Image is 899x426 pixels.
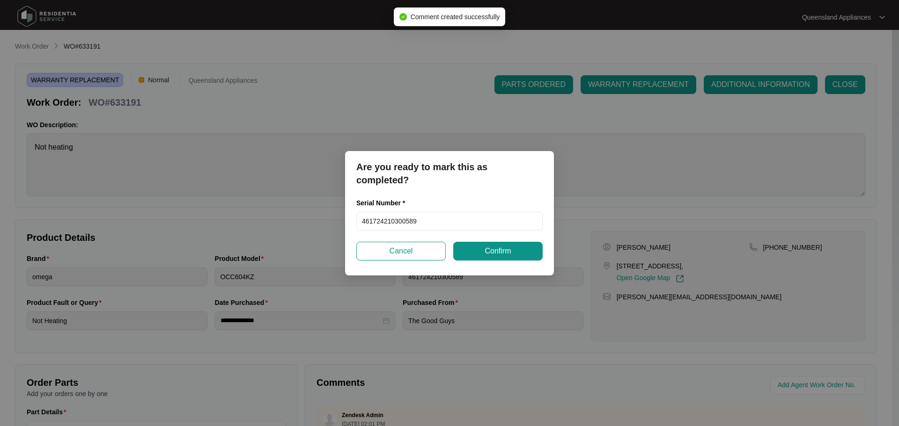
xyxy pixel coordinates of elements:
[485,245,511,257] span: Confirm
[453,242,543,260] button: Confirm
[356,198,412,208] label: Serial Number *
[411,13,500,21] span: Comment created successfully
[356,242,446,260] button: Cancel
[356,173,543,187] p: completed?
[356,160,543,173] p: Are you ready to mark this as
[390,245,413,257] span: Cancel
[399,13,407,21] span: check-circle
